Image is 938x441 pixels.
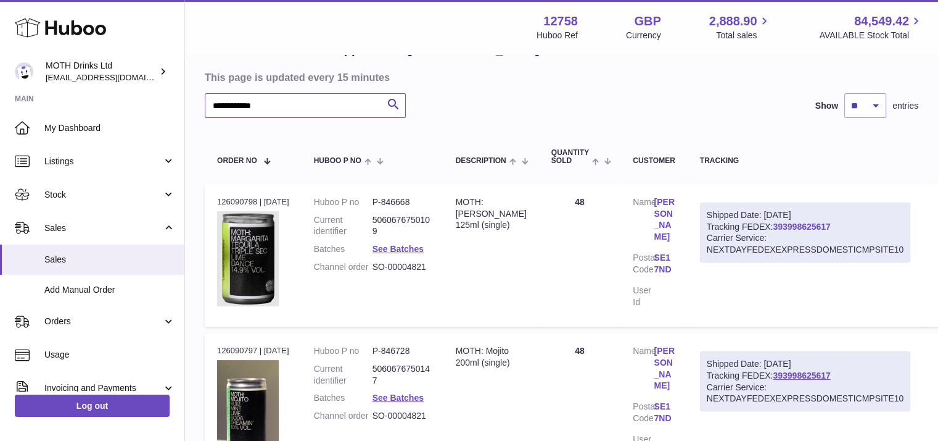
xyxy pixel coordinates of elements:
[700,351,910,412] div: Tracking FEDEX:
[773,222,830,232] a: 393998625617
[633,196,654,246] dt: Name
[854,13,909,30] span: 84,549.42
[372,410,431,422] dd: SO-00004821
[633,401,654,427] dt: Postal Code
[716,30,771,41] span: Total sales
[700,157,910,165] div: Tracking
[654,252,675,275] a: SE1 7ND
[372,261,431,273] dd: SO-00004821
[314,157,361,165] span: Huboo P no
[44,189,162,201] span: Stock
[205,70,915,84] h3: This page is updated every 15 minutes
[372,363,431,387] dd: 5060676750147
[707,358,903,370] div: Shipped Date: [DATE]
[539,184,620,327] td: 48
[709,13,757,30] span: 2,888.90
[314,243,372,255] dt: Batches
[707,232,903,256] div: Carrier Service: NEXTDAYFEDEXEXPRESSDOMESTICMPSITE10
[654,401,675,424] a: SE1 7ND
[819,13,923,41] a: 84,549.42 AVAILABLE Stock Total
[654,196,675,243] a: [PERSON_NAME]
[44,316,162,327] span: Orders
[15,395,170,417] a: Log out
[633,252,654,279] dt: Postal Code
[217,345,289,356] div: 126090797 | [DATE]
[217,196,289,208] div: 126090798 | [DATE]
[44,349,175,361] span: Usage
[709,13,771,41] a: 2,888.90 Total sales
[892,100,918,112] span: entries
[551,149,589,165] span: Quantity Sold
[217,211,279,306] img: 127581694602485.png
[314,410,372,422] dt: Channel order
[372,393,424,403] a: See Batches
[217,157,257,165] span: Order No
[46,60,157,83] div: MOTH Drinks Ltd
[372,345,431,357] dd: P-846728
[314,196,372,208] dt: Huboo P no
[314,363,372,387] dt: Current identifier
[707,382,903,405] div: Carrier Service: NEXTDAYFEDEXEXPRESSDOMESTICMPSITE10
[634,13,660,30] strong: GBP
[456,345,527,369] div: MOTH: Mojito 200ml (single)
[372,214,431,238] dd: 5060676750109
[633,285,654,308] dt: User Id
[314,345,372,357] dt: Huboo P no
[654,345,675,392] a: [PERSON_NAME]
[456,196,527,232] div: MOTH: [PERSON_NAME] 125ml (single)
[456,157,506,165] span: Description
[633,157,675,165] div: Customer
[773,371,830,380] a: 393998625617
[372,196,431,208] dd: P-846668
[372,244,424,254] a: See Batches
[819,30,923,41] span: AVAILABLE Stock Total
[15,62,33,81] img: orders@mothdrinks.com
[44,122,175,134] span: My Dashboard
[707,209,903,221] div: Shipped Date: [DATE]
[44,254,175,266] span: Sales
[537,30,578,41] div: Huboo Ref
[44,222,162,234] span: Sales
[314,214,372,238] dt: Current identifier
[314,392,372,404] dt: Batches
[633,345,654,395] dt: Name
[314,261,372,273] dt: Channel order
[543,13,578,30] strong: 12758
[44,382,162,394] span: Invoicing and Payments
[815,100,838,112] label: Show
[626,30,661,41] div: Currency
[700,203,910,263] div: Tracking FEDEX:
[46,72,181,82] span: [EMAIL_ADDRESS][DOMAIN_NAME]
[44,156,162,167] span: Listings
[44,284,175,296] span: Add Manual Order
